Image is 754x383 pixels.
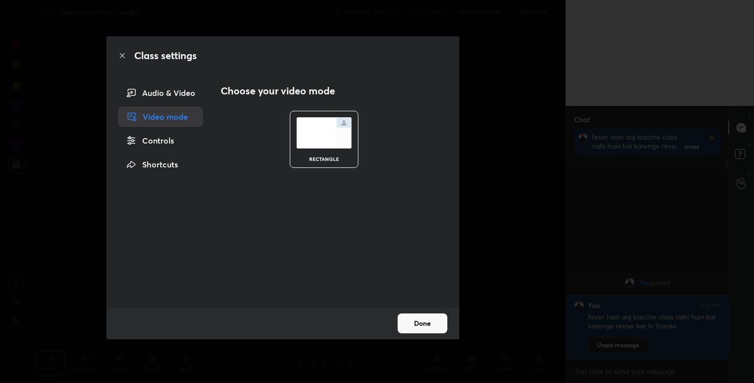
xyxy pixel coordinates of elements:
[118,83,203,103] div: Audio & Video
[398,313,447,333] button: Done
[118,107,203,127] div: Video mode
[118,131,203,151] div: Controls
[304,156,344,161] div: rectangle
[296,117,352,149] img: normalScreenIcon.ae25ed63.svg
[221,84,335,97] h2: Choose your video mode
[134,48,197,63] h2: Class settings
[118,154,203,174] div: Shortcuts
